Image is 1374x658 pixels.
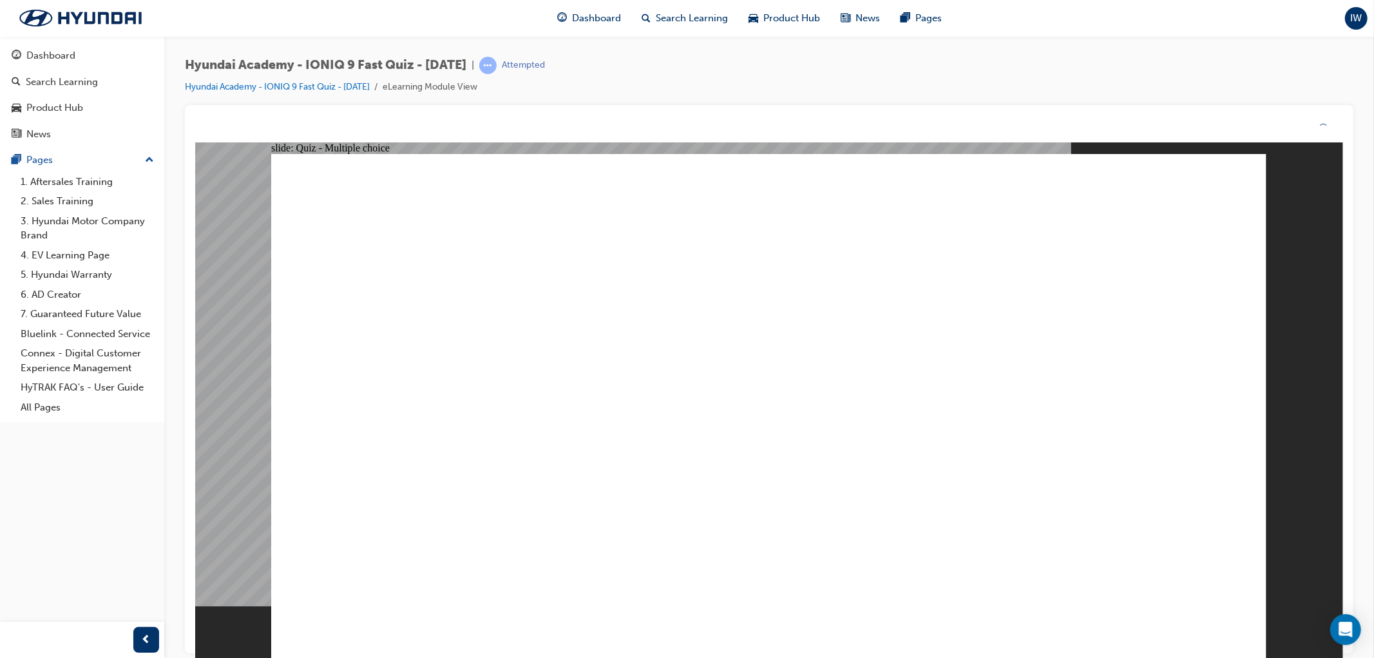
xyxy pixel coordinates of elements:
[558,10,568,26] span: guage-icon
[5,70,159,94] a: Search Learning
[916,11,942,26] span: Pages
[15,265,159,285] a: 5. Hyundai Warranty
[5,148,159,172] button: Pages
[5,44,159,68] a: Dashboard
[12,102,21,114] span: car-icon
[15,246,159,266] a: 4. EV Learning Page
[15,191,159,211] a: 2. Sales Training
[383,80,477,95] li: eLearning Module View
[15,285,159,305] a: 6. AD Creator
[479,57,497,74] span: learningRecordVerb_ATTEMPT-icon
[26,75,98,90] div: Search Learning
[12,50,21,62] span: guage-icon
[12,155,21,166] span: pages-icon
[1330,614,1361,645] div: Open Intercom Messenger
[548,5,632,32] a: guage-iconDashboard
[15,344,159,378] a: Connex - Digital Customer Experience Management
[185,58,466,73] span: Hyundai Academy - IONIQ 9 Fast Quiz - [DATE]
[185,81,370,92] a: Hyundai Academy - IONIQ 9 Fast Quiz - [DATE]
[26,101,83,115] div: Product Hub
[831,5,891,32] a: news-iconNews
[5,122,159,146] a: News
[15,172,159,192] a: 1. Aftersales Training
[26,153,53,168] div: Pages
[502,59,545,72] div: Attempted
[145,152,154,169] span: up-icon
[749,10,759,26] span: car-icon
[1351,11,1362,26] span: IW
[6,5,155,32] img: Trak
[472,58,474,73] span: |
[5,96,159,120] a: Product Hub
[12,77,21,88] span: search-icon
[573,11,622,26] span: Dashboard
[642,10,651,26] span: search-icon
[26,48,75,63] div: Dashboard
[15,324,159,344] a: Bluelink - Connected Service
[15,398,159,418] a: All Pages
[15,211,159,246] a: 3. Hyundai Motor Company Brand
[15,378,159,398] a: HyTRAK FAQ's - User Guide
[142,632,151,648] span: prev-icon
[656,11,729,26] span: Search Learning
[1345,7,1368,30] button: IW
[901,10,911,26] span: pages-icon
[891,5,953,32] a: pages-iconPages
[841,10,851,26] span: news-icon
[764,11,821,26] span: Product Hub
[5,41,159,148] button: DashboardSearch LearningProduct HubNews
[856,11,881,26] span: News
[15,304,159,324] a: 7. Guaranteed Future Value
[26,127,51,142] div: News
[632,5,739,32] a: search-iconSearch Learning
[12,129,21,140] span: news-icon
[739,5,831,32] a: car-iconProduct Hub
